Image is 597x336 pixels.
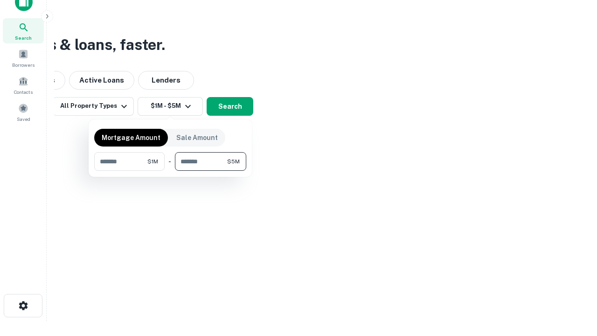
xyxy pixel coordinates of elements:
[102,133,160,143] p: Mortgage Amount
[550,261,597,306] iframe: Chat Widget
[147,157,158,166] span: $1M
[176,133,218,143] p: Sale Amount
[227,157,240,166] span: $5M
[168,152,171,171] div: -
